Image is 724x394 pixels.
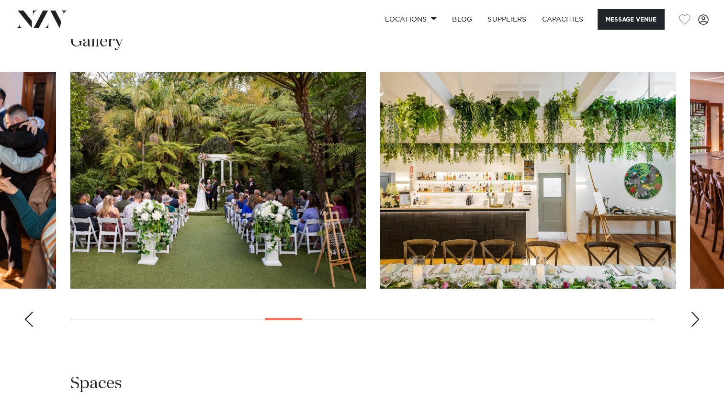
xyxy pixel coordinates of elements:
[70,72,366,289] swiper-slide: 11 / 30
[380,72,676,289] swiper-slide: 12 / 30
[480,9,534,30] a: SUPPLIERS
[534,9,591,30] a: Capacities
[598,9,665,30] button: Message Venue
[70,31,123,53] h2: Gallery
[15,11,68,28] img: nzv-logo.png
[377,9,444,30] a: Locations
[444,9,480,30] a: BLOG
